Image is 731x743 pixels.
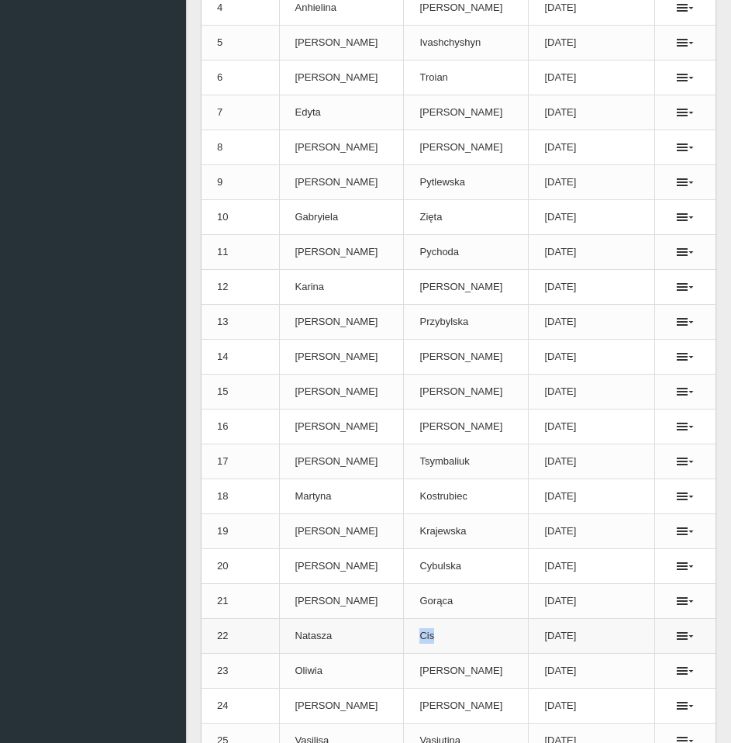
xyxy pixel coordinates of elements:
td: [DATE] [529,549,654,584]
td: [PERSON_NAME] [279,165,404,200]
td: [PERSON_NAME] [404,654,529,689]
td: [DATE] [529,514,654,549]
td: [PERSON_NAME] [404,375,529,410]
td: [DATE] [529,654,654,689]
td: [PERSON_NAME] [404,130,529,165]
td: Martyna [279,479,404,514]
td: [PERSON_NAME] [279,444,404,479]
td: [PERSON_NAME] [404,95,529,130]
td: 5 [202,26,279,60]
td: Gorąca [404,584,529,619]
td: 8 [202,130,279,165]
td: [PERSON_NAME] [279,130,404,165]
td: Pychoda [404,235,529,270]
td: [PERSON_NAME] [279,235,404,270]
td: 10 [202,200,279,235]
td: Pytlewska [404,165,529,200]
td: [DATE] [529,375,654,410]
td: [PERSON_NAME] [404,410,529,444]
td: 12 [202,270,279,305]
td: Ivashchyshyn [404,26,529,60]
td: Oliwia [279,654,404,689]
td: Karina [279,270,404,305]
td: Przybylska [404,305,529,340]
td: [PERSON_NAME] [279,410,404,444]
td: Zięta [404,200,529,235]
td: Natasza [279,619,404,654]
td: Cis [404,619,529,654]
td: [DATE] [529,26,654,60]
td: [PERSON_NAME] [279,60,404,95]
td: [DATE] [529,619,654,654]
td: 6 [202,60,279,95]
td: 14 [202,340,279,375]
td: [DATE] [529,410,654,444]
td: 15 [202,375,279,410]
td: 20 [202,549,279,584]
td: [DATE] [529,305,654,340]
td: 23 [202,654,279,689]
td: 24 [202,689,279,724]
td: [PERSON_NAME] [404,689,529,724]
td: [PERSON_NAME] [279,305,404,340]
td: [DATE] [529,689,654,724]
td: 16 [202,410,279,444]
td: 9 [202,165,279,200]
td: 17 [202,444,279,479]
td: [PERSON_NAME] [279,689,404,724]
td: 18 [202,479,279,514]
td: Edyta [279,95,404,130]
td: Troian [404,60,529,95]
td: [PERSON_NAME] [279,549,404,584]
td: [DATE] [529,200,654,235]
td: [PERSON_NAME] [279,584,404,619]
td: 13 [202,305,279,340]
td: 19 [202,514,279,549]
td: [DATE] [529,584,654,619]
td: [DATE] [529,165,654,200]
td: [DATE] [529,130,654,165]
td: [PERSON_NAME] [404,270,529,305]
td: Kostrubiec [404,479,529,514]
td: Krajewska [404,514,529,549]
td: [PERSON_NAME] [279,514,404,549]
td: [DATE] [529,235,654,270]
td: [DATE] [529,270,654,305]
td: [PERSON_NAME] [279,26,404,60]
td: [DATE] [529,60,654,95]
td: Gabryiela [279,200,404,235]
td: Cybulska [404,549,529,584]
td: 22 [202,619,279,654]
td: 7 [202,95,279,130]
td: [PERSON_NAME] [279,340,404,375]
td: 21 [202,584,279,619]
td: [PERSON_NAME] [404,340,529,375]
td: Tsymbaliuk [404,444,529,479]
td: [DATE] [529,95,654,130]
td: [DATE] [529,444,654,479]
td: [PERSON_NAME] [279,375,404,410]
td: [DATE] [529,340,654,375]
td: [DATE] [529,479,654,514]
td: 11 [202,235,279,270]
